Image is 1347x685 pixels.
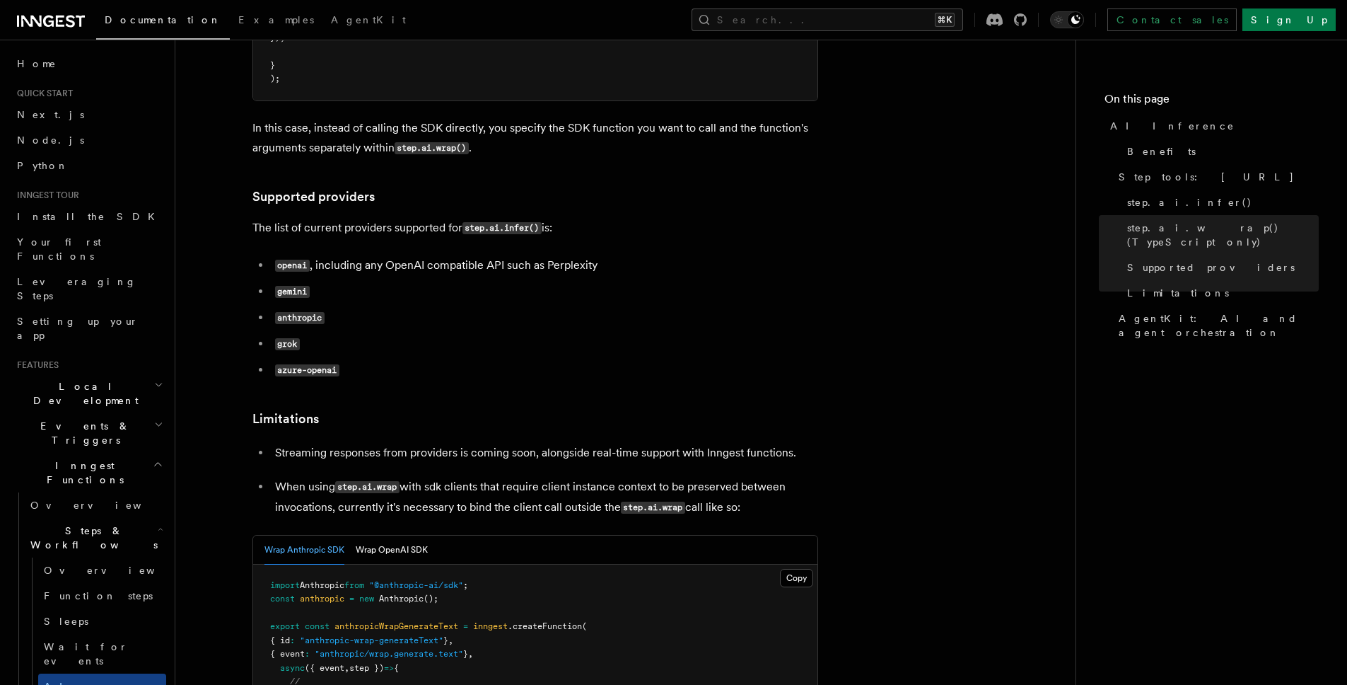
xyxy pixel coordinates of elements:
[349,663,384,673] span: step })
[275,364,339,376] code: azure-openai
[17,109,84,120] span: Next.js
[395,142,469,154] code: step.ai.wrap()
[11,309,166,348] a: Setting up your app
[463,649,468,659] span: }
[252,118,818,159] p: In this case, instead of calling the SDK directly, you specify the SDK function you want to call ...
[25,524,158,552] span: Steps & Workflows
[462,222,542,234] code: step.ai.infer()
[1104,113,1319,139] a: AI Inference
[11,204,166,229] a: Install the SDK
[1121,215,1319,255] a: step.ai.wrap() (TypeScript only)
[305,649,310,659] span: :
[356,536,428,565] button: Wrap OpenAI SDK
[270,621,300,631] span: export
[11,51,166,76] a: Home
[252,218,818,238] p: The list of current providers supported for is:
[275,477,818,518] p: When using with sdk clients that require client instance context to be preserved between invocati...
[11,379,154,408] span: Local Development
[252,409,319,429] a: Limitations
[44,616,88,627] span: Sleeps
[463,621,468,631] span: =
[369,580,463,590] span: "@anthropic-ai/sdk"
[305,663,344,673] span: ({ event
[17,211,163,222] span: Install the SDK
[264,536,344,565] button: Wrap Anthropic SDK
[11,413,166,453] button: Events & Triggers
[1127,221,1319,249] span: step.ai.wrap() (TypeScript only)
[38,634,166,674] a: Wait for events
[1127,260,1295,275] span: Supported providers
[270,635,290,645] span: { id
[44,641,128,667] span: Wait for events
[11,190,79,201] span: Inngest tour
[280,663,305,673] span: async
[508,621,582,631] span: .createFunction
[11,374,166,413] button: Local Development
[1121,280,1319,306] a: Limitations
[105,14,221,25] span: Documentation
[394,663,399,673] span: {
[275,286,310,298] code: gemini
[582,621,587,631] span: (
[11,419,154,447] span: Events & Triggers
[1119,311,1319,340] span: AgentKit: AI and agent orchestration
[780,569,813,587] button: Copy
[38,558,166,583] a: Overview
[1127,286,1229,300] span: Limitations
[334,621,458,631] span: anthropicWrapGenerateText
[344,580,364,590] span: from
[270,60,275,70] span: }
[38,609,166,634] a: Sleeps
[17,134,84,146] span: Node.js
[935,13,955,27] kbd: ⌘K
[270,580,300,590] span: import
[300,635,443,645] span: "anthropic-wrap-generateText"
[1121,255,1319,280] a: Supported providers
[692,8,963,31] button: Search...⌘K
[270,594,295,604] span: const
[344,663,349,673] span: ,
[11,88,73,99] span: Quick start
[25,493,166,518] a: Overview
[290,635,295,645] span: :
[270,33,285,42] span: });
[11,229,166,269] a: Your first Functions
[1110,119,1235,133] span: AI Inference
[11,269,166,309] a: Leveraging Steps
[270,74,280,84] span: );
[473,621,508,631] span: inngest
[335,481,400,493] code: step.ai.wrap
[1104,91,1319,113] h4: On this page
[230,4,322,38] a: Examples
[1127,144,1196,159] span: Benefits
[17,57,57,71] span: Home
[621,502,685,514] code: step.ai.wrap
[275,312,325,324] code: anthropic
[25,518,166,558] button: Steps & Workflows
[1127,195,1252,209] span: step.ai.infer()
[270,649,305,659] span: { event
[1119,170,1295,184] span: Step tools: [URL]
[275,443,818,463] p: Streaming responses from providers is coming soon, alongside real-time support with Inngest funct...
[305,621,330,631] span: const
[300,580,344,590] span: Anthropic
[1242,8,1336,31] a: Sign Up
[275,338,300,350] code: grok
[1113,306,1319,345] a: AgentKit: AI and agent orchestration
[17,160,69,171] span: Python
[11,359,59,371] span: Features
[463,580,468,590] span: ;
[315,649,463,659] span: "anthropic/wrap.generate.text"
[1107,8,1237,31] a: Contact sales
[331,14,406,25] span: AgentKit
[1121,190,1319,215] a: step.ai.infer()
[11,459,153,487] span: Inngest Functions
[271,255,818,276] li: , including any OpenAI compatible API such as Perplexity
[275,260,310,272] code: openai
[448,635,453,645] span: ,
[322,4,414,38] a: AgentKit
[11,102,166,127] a: Next.js
[30,500,176,511] span: Overview
[44,590,153,601] span: Function steps
[96,4,230,40] a: Documentation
